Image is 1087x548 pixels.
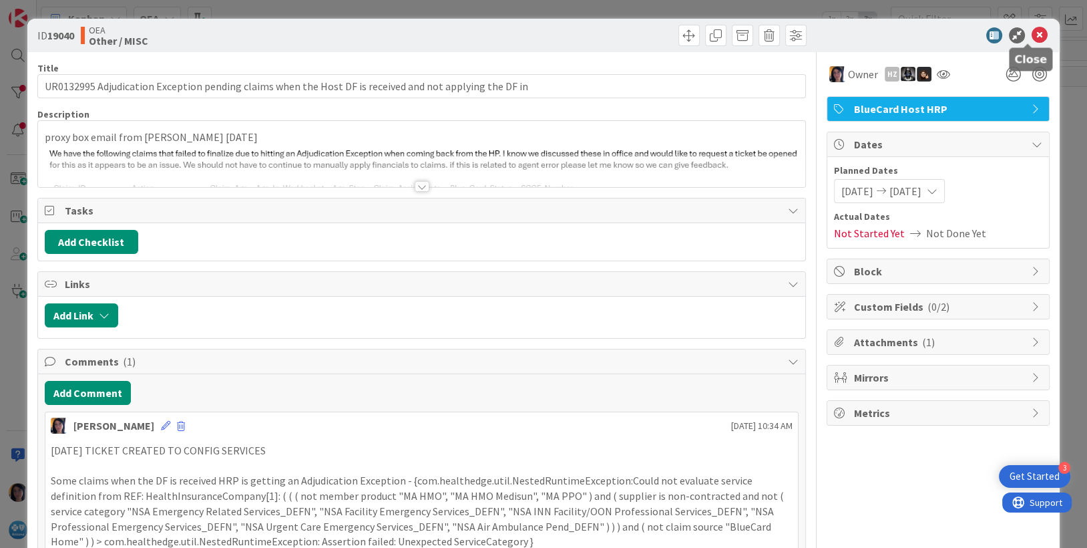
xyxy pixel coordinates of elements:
span: OEA [89,25,148,35]
div: Open Get Started checklist, remaining modules: 3 [999,465,1070,488]
b: 19040 [47,29,74,42]
div: Get Started [1010,470,1060,483]
span: Support [27,2,60,18]
span: ID [37,27,74,43]
span: [DATE] [841,183,873,199]
span: BlueCard Host HRP [854,101,1025,117]
div: HZ [885,67,899,82]
span: ( 1 ) [123,355,136,368]
h5: Close [1014,53,1047,65]
button: Add Checklist [45,230,138,254]
p: [DATE] TICKET CREATED TO CONFIG SERVICES [51,443,793,458]
span: ( 1 ) [922,335,935,349]
button: Add Link [45,303,118,327]
span: Not Started Yet [834,225,905,241]
span: Links [65,276,782,292]
img: TC [829,66,845,82]
img: KG [901,67,915,82]
span: Tasks [65,202,782,219]
span: Owner [848,66,878,82]
b: Other / MISC [89,35,148,46]
span: Not Done Yet [926,225,986,241]
span: Mirrors [854,370,1025,386]
label: Title [37,62,59,74]
span: [DATE] 10:34 AM [731,419,793,433]
img: ZB [917,67,931,82]
span: Actual Dates [834,210,1042,224]
span: ( 0/2 ) [927,300,949,313]
div: [PERSON_NAME] [73,418,154,434]
span: Block [854,263,1025,279]
span: Planned Dates [834,164,1042,178]
span: Attachments [854,334,1025,350]
input: type card name here... [37,74,807,98]
span: [DATE] [889,183,921,199]
span: Custom Fields [854,299,1025,315]
span: Metrics [854,405,1025,421]
button: Add Comment [45,381,131,405]
span: Description [37,108,89,120]
span: Comments [65,354,782,370]
img: TC [51,418,67,434]
span: Dates [854,136,1025,152]
div: 3 [1058,462,1070,474]
img: image.png [45,145,799,337]
p: proxy box email from [PERSON_NAME] [DATE] [45,130,799,145]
